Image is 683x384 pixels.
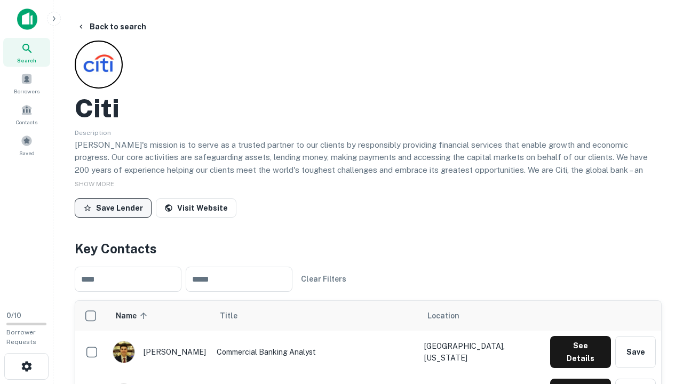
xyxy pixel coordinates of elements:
h4: Key Contacts [75,239,662,258]
span: Description [75,129,111,137]
a: Borrowers [3,69,50,98]
span: Borrower Requests [6,329,36,346]
span: Borrowers [14,87,39,95]
th: Location [419,301,545,331]
th: Title [211,301,419,331]
button: Clear Filters [297,269,351,289]
span: Name [116,309,150,322]
span: Location [427,309,459,322]
button: Back to search [73,17,150,36]
button: Save [615,336,656,368]
img: capitalize-icon.png [17,9,37,30]
a: Contacts [3,100,50,129]
iframe: Chat Widget [630,299,683,350]
span: SHOW MORE [75,180,114,188]
span: 0 / 10 [6,311,21,319]
span: Search [17,56,36,65]
th: Name [107,301,211,331]
span: Title [220,309,251,322]
button: See Details [550,336,611,368]
td: [GEOGRAPHIC_DATA], [US_STATE] [419,331,545,373]
button: Save Lender [75,198,152,218]
a: Visit Website [156,198,236,218]
h2: Citi [75,93,120,124]
img: 1753279374948 [113,341,134,363]
span: Saved [19,149,35,157]
p: [PERSON_NAME]'s mission is to serve as a trusted partner to our clients by responsibly providing ... [75,139,662,202]
div: [PERSON_NAME] [113,341,206,363]
a: Search [3,38,50,67]
a: Saved [3,131,50,159]
span: Contacts [16,118,37,126]
td: Commercial Banking Analyst [211,331,419,373]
